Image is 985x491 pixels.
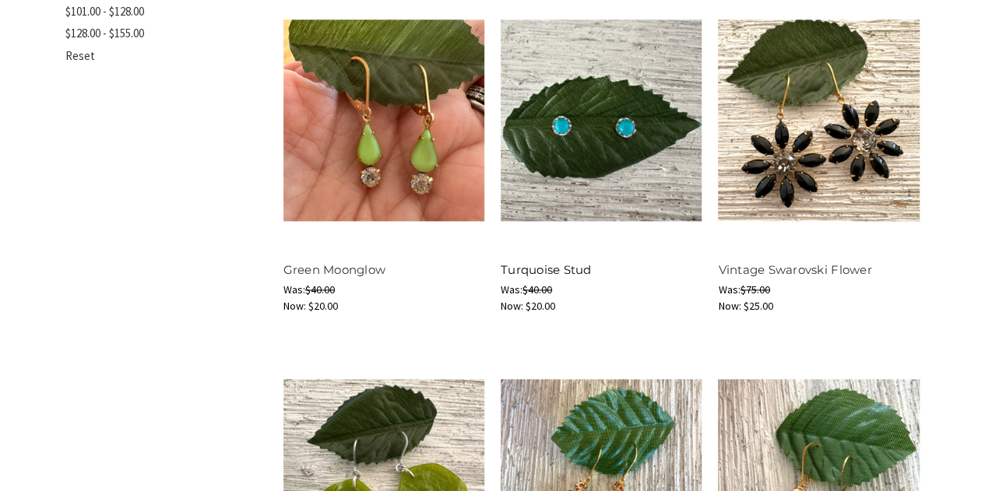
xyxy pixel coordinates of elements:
span: $25.00 [743,299,772,313]
span: $40.00 [522,282,552,296]
a: $101.00 - $128.00 [65,1,267,23]
span: Now: [283,299,306,313]
div: Was: [283,282,484,298]
img: Turquoise Stud [501,19,702,220]
span: $40.00 [305,282,335,296]
span: Now: [718,299,741,313]
a: Turquoise Stud [501,262,592,277]
a: Vintage Swarovski Flower [718,262,871,277]
img: Green Moonglow [283,19,484,220]
span: Now: [501,299,523,313]
div: Was: [501,282,702,298]
a: Green Moonglow [283,262,386,277]
div: Was: [718,282,919,298]
span: $20.00 [526,299,555,313]
span: $75.00 [740,282,769,296]
span: $20.00 [308,299,338,313]
img: Vintage Swarovski Flower [718,19,919,220]
a: $128.00 - $155.00 [65,23,267,45]
a: Reset [65,45,267,68]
